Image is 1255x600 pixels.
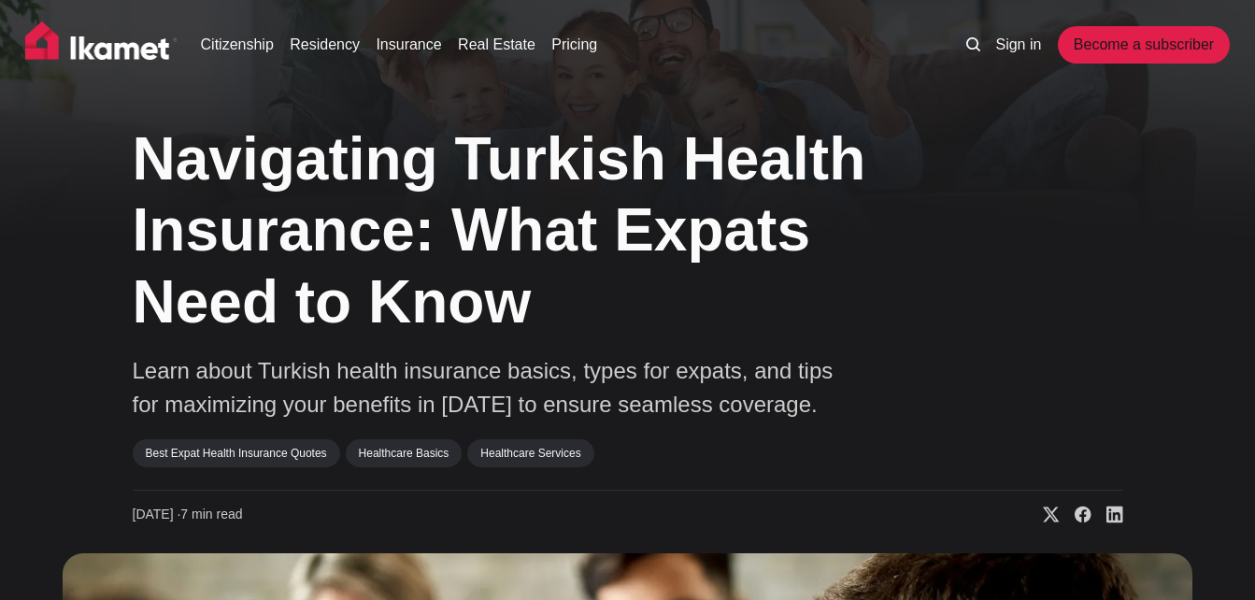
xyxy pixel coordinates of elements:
[467,439,593,467] a: Healthcare Services
[25,21,178,68] img: Ikamet home
[1058,26,1230,64] a: Become a subscriber
[458,34,535,56] a: Real Estate
[201,34,274,56] a: Citizenship
[133,506,243,524] time: 7 min read
[1060,506,1091,524] a: Share on Facebook
[1028,506,1060,524] a: Share on X
[133,507,181,521] span: [DATE] ∙
[290,34,360,56] a: Residency
[995,34,1041,56] a: Sign in
[551,34,597,56] a: Pricing
[133,439,340,467] a: Best Expat Health Insurance Quotes
[376,34,441,56] a: Insurance
[346,439,463,467] a: Healthcare Basics
[1091,506,1123,524] a: Share on Linkedin
[133,354,862,421] p: Learn about Turkish health insurance basics, types for expats, and tips for maximizing your benef...
[133,123,918,338] h1: Navigating Turkish Health Insurance: What Expats Need to Know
